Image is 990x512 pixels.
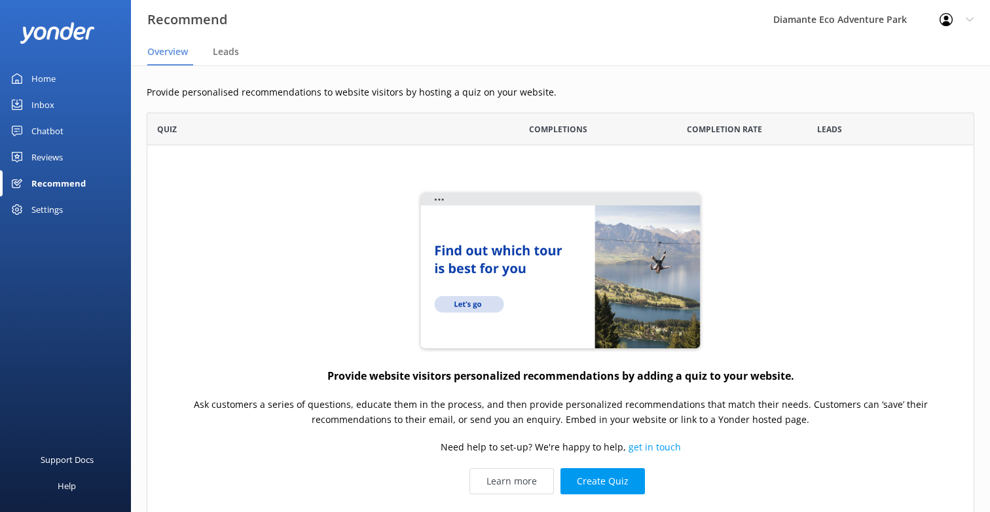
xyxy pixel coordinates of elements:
[327,368,794,385] h4: Provide website visitors personalized recommendations by adding a quiz to your website.
[157,123,177,136] span: Quiz
[31,118,64,144] div: Chatbot
[41,447,94,473] div: Support Docs
[147,45,188,58] span: Overview
[58,473,76,499] div: Help
[31,65,56,92] div: Home
[416,190,705,354] img: quiz-website...
[529,123,587,136] span: Completions
[31,196,63,223] div: Settings
[213,45,239,58] span: Leads
[629,441,681,454] a: get in touch
[687,123,762,136] span: Completion Rate
[31,92,54,118] div: Inbox
[147,9,227,30] h3: Recommend
[147,85,974,100] p: Provide personalised recommendations to website visitors by hosting a quiz on your website.
[441,441,681,455] p: Need help to set-up? We're happy to help,
[560,468,645,494] button: Create Quiz
[31,144,63,170] div: Reviews
[817,123,842,136] span: Leads
[160,398,961,428] p: Ask customers a series of questions, educate them in the process, and then provide personalized r...
[31,170,86,196] div: Recommend
[20,22,95,44] img: yonder-white-logo.png
[469,468,554,494] a: Learn more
